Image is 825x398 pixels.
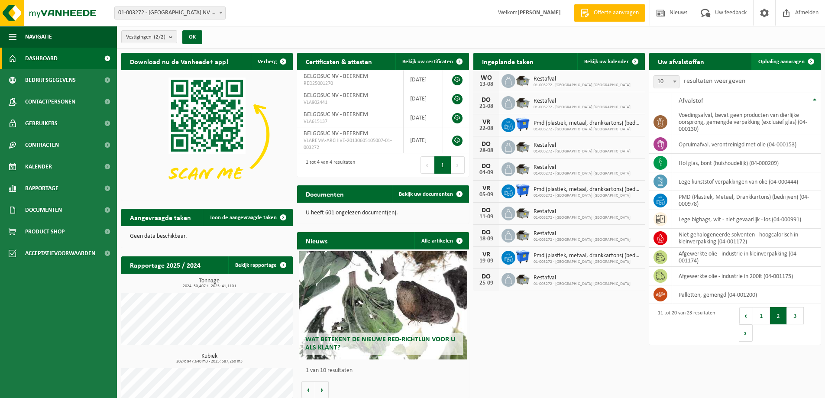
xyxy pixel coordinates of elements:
[534,252,641,259] span: Pmd (plastiek, metaal, drankkartons) (bedrijven)
[478,229,495,236] div: DO
[126,284,293,288] span: 2024: 50,407 t - 2025: 41,110 t
[672,154,821,172] td: hol glas, bont (huishoudelijk) (04-000209)
[126,353,293,364] h3: Kubiek
[305,336,455,351] span: Wat betekent de nieuwe RED-richtlijn voor u als klant?
[515,95,530,110] img: WB-5000-GAL-GY-01
[478,97,495,104] div: DO
[25,48,58,69] span: Dashboard
[577,53,644,70] a: Bekijk uw kalender
[478,207,495,214] div: DO
[478,81,495,87] div: 13-08
[534,193,641,198] span: 01-003272 - [GEOGRAPHIC_DATA] [GEOGRAPHIC_DATA]
[518,10,561,16] strong: [PERSON_NAME]
[478,104,495,110] div: 21-08
[203,209,292,226] a: Toon de aangevraagde taken
[304,92,368,99] span: BELGOSUC NV - BEERNEM
[534,164,631,171] span: Restafval
[421,156,434,174] button: Previous
[402,59,453,65] span: Bekijk uw certificaten
[672,229,821,248] td: niet gehalogeneerde solventen - hoogcalorisch in kleinverpakking (04-001172)
[654,306,715,343] div: 11 tot 20 van 23 resultaten
[534,142,631,149] span: Restafval
[592,9,641,17] span: Offerte aanvragen
[684,78,745,84] label: resultaten weergeven
[679,97,703,104] span: Afvalstof
[25,156,52,178] span: Kalender
[297,53,381,70] h2: Certificaten & attesten
[25,69,76,91] span: Bedrijfsgegevens
[297,232,336,249] h2: Nieuws
[25,221,65,243] span: Product Shop
[478,119,495,126] div: VR
[534,127,641,132] span: 01-003272 - [GEOGRAPHIC_DATA] [GEOGRAPHIC_DATA]
[304,99,397,106] span: VLA902441
[25,134,59,156] span: Contracten
[392,185,468,203] a: Bekijk uw documenten
[751,53,820,70] a: Ophaling aanvragen
[672,285,821,304] td: palletten, gemengd (04-001200)
[114,6,226,19] span: 01-003272 - BELGOSUC NV - BEERNEM
[414,232,468,249] a: Alle artikelen
[121,53,237,70] h2: Download nu de Vanheede+ app!
[130,233,284,239] p: Geen data beschikbaar.
[534,149,631,154] span: 01-003272 - [GEOGRAPHIC_DATA] [GEOGRAPHIC_DATA]
[534,83,631,88] span: 01-003272 - [GEOGRAPHIC_DATA] [GEOGRAPHIC_DATA]
[115,7,225,19] span: 01-003272 - BELGOSUC NV - BEERNEM
[478,192,495,198] div: 05-09
[306,368,464,374] p: 1 van 10 resultaten
[534,230,631,237] span: Restafval
[515,272,530,286] img: WB-5000-GAL-GY-01
[478,148,495,154] div: 28-08
[25,178,58,199] span: Rapportage
[534,282,631,287] span: 01-003272 - [GEOGRAPHIC_DATA] [GEOGRAPHIC_DATA]
[515,117,530,132] img: WB-1100-HPE-BE-01
[478,163,495,170] div: DO
[672,248,821,267] td: afgewerkte olie - industrie in kleinverpakking (04-001174)
[478,280,495,286] div: 25-09
[126,359,293,364] span: 2024: 947,640 m3 - 2025: 587,260 m3
[515,205,530,220] img: WB-5000-GAL-GY-01
[451,156,465,174] button: Next
[753,307,770,324] button: 1
[534,215,631,220] span: 01-003272 - [GEOGRAPHIC_DATA] [GEOGRAPHIC_DATA]
[25,113,58,134] span: Gebruikers
[404,127,443,153] td: [DATE]
[395,53,468,70] a: Bekijk uw certificaten
[251,53,292,70] button: Verberg
[473,53,542,70] h2: Ingeplande taken
[672,267,821,285] td: afgewerkte olie - industrie in 200lt (04-001175)
[126,278,293,288] h3: Tonnage
[306,210,460,216] p: U heeft 601 ongelezen document(en).
[787,307,804,324] button: 3
[739,324,753,342] button: Next
[478,214,495,220] div: 11-09
[478,273,495,280] div: DO
[672,172,821,191] td: lege kunststof verpakkingen van olie (04-000444)
[121,209,200,226] h2: Aangevraagde taken
[515,161,530,176] img: WB-5000-GAL-GY-01
[121,30,177,43] button: Vestigingen(2/2)
[228,256,292,274] a: Bekijk rapportage
[478,251,495,258] div: VR
[515,139,530,154] img: WB-5000-GAL-GY-01
[478,74,495,81] div: WO
[515,249,530,264] img: WB-1100-HPE-BE-01
[25,243,95,264] span: Acceptatievoorwaarden
[404,70,443,89] td: [DATE]
[574,4,645,22] a: Offerte aanvragen
[478,126,495,132] div: 22-08
[584,59,629,65] span: Bekijk uw kalender
[515,227,530,242] img: WB-5000-GAL-GY-01
[304,73,368,80] span: BELGOSUC NV - BEERNEM
[534,171,631,176] span: 01-003272 - [GEOGRAPHIC_DATA] [GEOGRAPHIC_DATA]
[478,185,495,192] div: VR
[434,156,451,174] button: 1
[770,307,787,324] button: 2
[304,111,368,118] span: BELGOSUC NV - BEERNEM
[534,76,631,83] span: Restafval
[649,53,713,70] h2: Uw afvalstoffen
[534,208,631,215] span: Restafval
[739,307,753,324] button: Previous
[515,73,530,87] img: WB-5000-GAL-GY-01
[182,30,202,44] button: OK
